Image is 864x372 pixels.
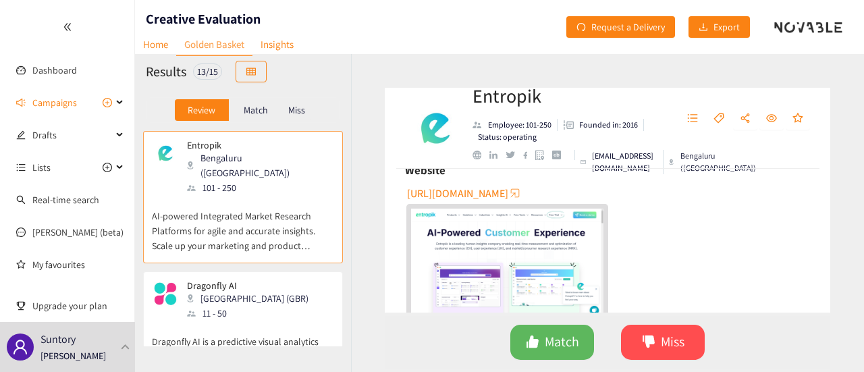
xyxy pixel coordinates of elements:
a: Dashboard [32,64,77,76]
span: Drafts [32,122,112,149]
p: Dragonfly AI [187,280,308,291]
span: plus-circle [103,98,112,107]
button: unordered-list [680,108,705,130]
span: eye [766,113,777,125]
p: Status: operating [478,131,537,143]
div: [GEOGRAPHIC_DATA] (GBR) [187,291,317,306]
p: [PERSON_NAME] [40,348,106,363]
span: Campaigns [32,89,77,116]
span: dislike [642,335,655,350]
a: facebook [523,151,536,159]
iframe: Chat Widget [796,307,864,372]
button: table [236,61,267,82]
a: [PERSON_NAME] (beta) [32,226,124,238]
span: Match [545,331,579,352]
button: redoRequest a Delivery [566,16,675,38]
img: Snapshot of the Company's website [411,209,603,317]
span: sound [16,98,26,107]
a: crunchbase [552,151,569,159]
p: [EMAIL_ADDRESS][DOMAIN_NAME] [592,150,657,174]
span: Lists [32,154,51,181]
a: website [411,209,603,317]
span: unordered-list [687,113,698,125]
a: Insights [252,34,302,55]
button: star [786,108,810,130]
h6: Website [405,160,446,180]
button: likeMatch [510,325,594,360]
p: Miss [288,105,305,115]
div: Bengaluru ([GEOGRAPHIC_DATA]) [187,151,333,180]
span: redo [576,22,586,33]
div: 13 / 15 [193,63,222,80]
p: Founded in: 2016 [579,119,638,131]
button: tag [707,108,731,130]
li: Employees [473,119,558,131]
div: Bengaluru ([GEOGRAPHIC_DATA]) [669,150,758,174]
span: star [792,113,803,125]
span: Export [713,20,740,34]
li: Status [473,131,537,143]
button: downloadExport [688,16,750,38]
a: website [473,151,489,159]
p: Suntory [40,331,76,348]
p: AI-powered Integrated Market Research Platforms for agile and accurate insights. Scale up your ma... [152,195,334,253]
h2: Entropik [473,82,661,109]
span: [URL][DOMAIN_NAME] [407,185,508,202]
span: Request a Delivery [591,20,665,34]
span: edit [16,130,26,140]
span: user [12,339,28,355]
span: share-alt [740,113,751,125]
a: Real-time search [32,194,99,206]
img: Company Logo [408,101,462,155]
span: Miss [661,331,684,352]
img: Snapshot of the company's website [152,140,179,167]
span: Upgrade your plan [32,292,124,319]
p: Match [244,105,268,115]
span: tag [713,113,724,125]
span: download [699,22,708,33]
span: double-left [63,22,72,32]
span: trophy [16,301,26,311]
button: [URL][DOMAIN_NAME] [407,182,522,204]
span: Resources [32,284,112,311]
a: linkedin [489,151,506,159]
a: twitter [506,151,522,158]
a: google maps [535,150,552,160]
img: Snapshot of the company's website [152,280,179,307]
span: unordered-list [16,163,26,172]
p: Review [188,105,215,115]
li: Founded in year [558,119,644,131]
span: plus-circle [103,163,112,172]
h1: Creative Evaluation [146,9,261,28]
p: Employee: 101-250 [488,119,551,131]
h2: Results [146,62,186,81]
span: like [526,335,539,350]
div: 101 - 250 [187,180,333,195]
button: share-alt [733,108,757,130]
div: 11 - 50 [187,306,317,321]
a: My favourites [32,251,124,278]
a: Golden Basket [176,34,252,56]
span: table [246,67,256,78]
a: Home [135,34,176,55]
p: Entropik [187,140,325,151]
button: dislikeMiss [621,325,705,360]
button: eye [759,108,784,130]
